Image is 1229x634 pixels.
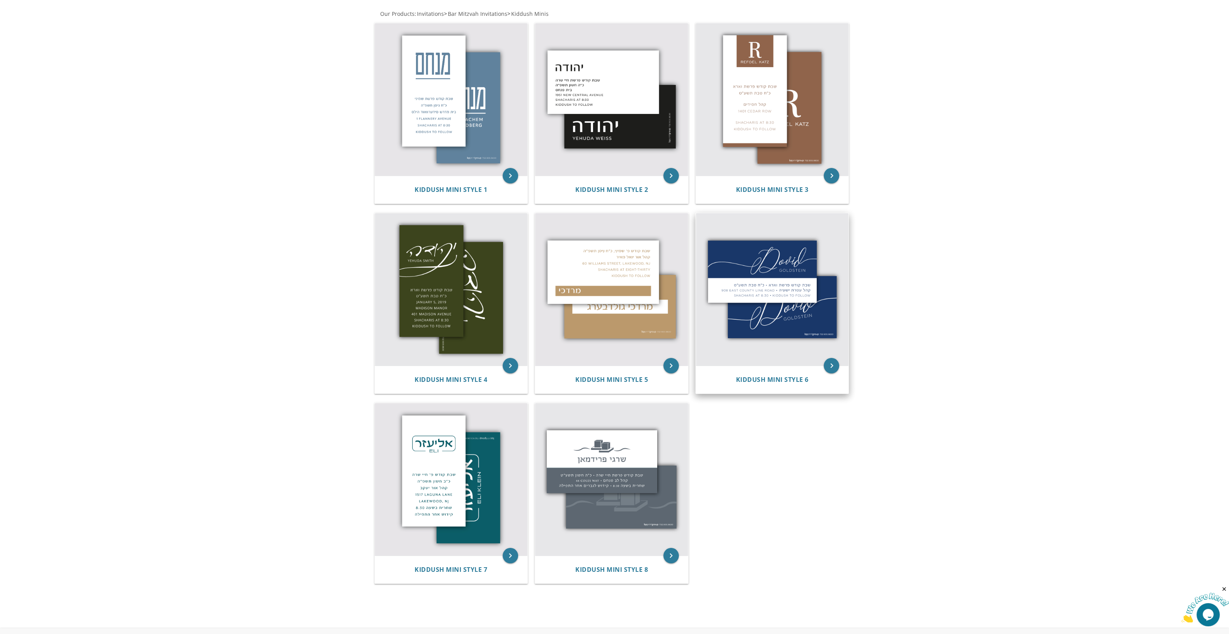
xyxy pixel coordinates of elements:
a: Kiddush Mini Style 1 [415,186,487,193]
a: keyboard_arrow_right [663,358,679,373]
a: Kiddush Mini Style 7 [415,566,487,573]
span: Kiddush Mini Style 7 [415,565,487,574]
span: Bar Mitzvah Invitations [448,10,507,17]
img: Kiddush Mini Style 5 [535,213,688,366]
a: Kiddush Mini Style 3 [736,186,809,193]
a: keyboard_arrow_right [663,168,679,183]
a: Our Products [379,10,415,17]
img: Kiddush Mini Style 2 [535,23,688,176]
a: keyboard_arrow_right [503,358,518,373]
span: Kiddush Mini Style 3 [736,185,809,194]
a: keyboard_arrow_right [503,168,518,183]
span: Kiddush Mini Style 6 [736,375,809,384]
iframe: chat widget [1181,586,1229,622]
a: Kiddush Mini Style 8 [575,566,648,573]
a: Kiddush Mini Style 6 [736,376,809,383]
img: Kiddush Mini Style 3 [696,23,849,176]
span: > [507,10,549,17]
a: Kiddush Mini Style 5 [575,376,648,383]
a: keyboard_arrow_right [503,548,518,563]
a: Bar Mitzvah Invitations [447,10,507,17]
a: Invitations [416,10,444,17]
span: Kiddush Mini Style 8 [575,565,648,574]
a: Kiddush Mini Style 4 [415,376,487,383]
a: keyboard_arrow_right [824,358,839,373]
div: : [374,10,615,18]
img: Kiddush Mini Style 1 [375,23,528,176]
span: Kiddush Mini Style 5 [575,375,648,384]
img: Kiddush Mini Style 7 [375,403,528,556]
img: Kiddush Mini Style 4 [375,213,528,366]
img: Kiddush Mini Style 6 [696,213,849,366]
span: Invitations [417,10,444,17]
span: > [444,10,507,17]
a: keyboard_arrow_right [824,168,839,183]
a: Kiddush Mini Style 2 [575,186,648,193]
img: Kiddush Mini Style 8 [535,403,688,556]
span: Kiddush Minis [511,10,549,17]
span: Kiddush Mini Style 1 [415,185,487,194]
span: Kiddush Mini Style 2 [575,185,648,194]
a: keyboard_arrow_right [663,548,679,563]
a: Kiddush Minis [510,10,549,17]
span: Kiddush Mini Style 4 [415,375,487,384]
